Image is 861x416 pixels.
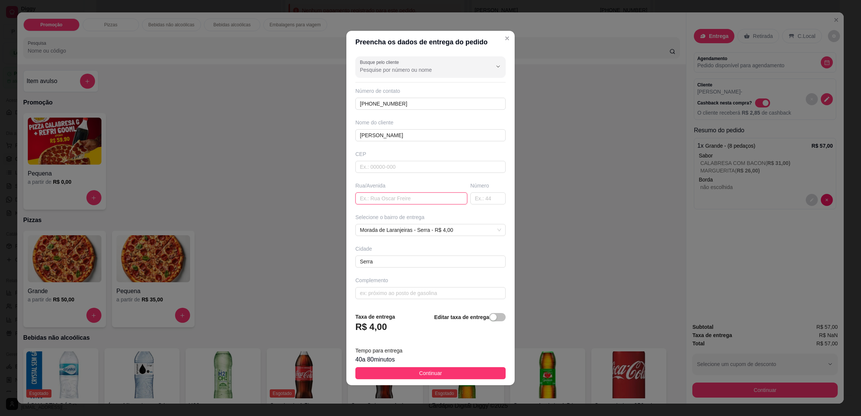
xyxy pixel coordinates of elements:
[355,182,467,189] div: Rua/Avenida
[355,87,506,95] div: Número de contato
[355,321,387,333] h3: R$ 4,00
[355,277,506,284] div: Complemento
[470,182,506,189] div: Número
[355,367,506,379] button: Continuar
[419,369,442,377] span: Continuar
[355,192,467,204] input: Ex.: Rua Oscar Freire
[360,59,402,65] label: Busque pelo cliente
[470,192,506,204] input: Ex.: 44
[355,119,506,126] div: Nome do cliente
[360,224,501,236] span: Morada de Laranjeiras - Serra - R$ 4,00
[355,348,402,354] span: Tempo para entrega
[360,66,480,74] input: Busque pelo cliente
[355,355,506,364] div: 40 a 80 minutos
[346,31,515,53] header: Preencha os dados de entrega do pedido
[501,32,513,44] button: Close
[355,161,506,173] input: Ex.: 00000-000
[492,61,504,73] button: Show suggestions
[355,314,395,320] strong: Taxa de entrega
[434,314,489,320] strong: Editar taxa de entrega
[355,287,506,299] input: ex: próximo ao posto de gasolina
[355,256,506,268] input: Ex.: Santo André
[355,150,506,158] div: CEP
[355,245,506,253] div: Cidade
[355,98,506,110] input: Ex.: (11) 9 8888-9999
[355,213,506,221] div: Selecione o bairro de entrega
[355,129,506,141] input: Ex.: João da Silva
